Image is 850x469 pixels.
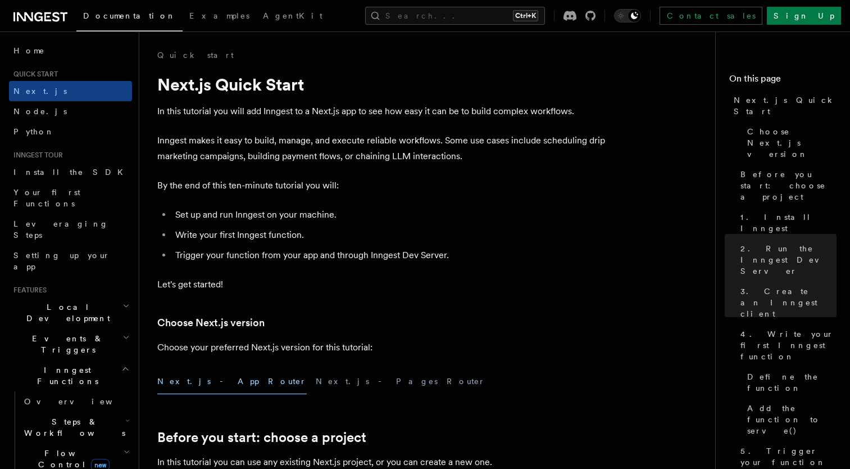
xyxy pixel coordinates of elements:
[747,371,837,394] span: Define the function
[9,286,47,295] span: Features
[729,90,837,121] a: Next.js Quick Start
[20,412,132,443] button: Steps & Workflows
[740,243,837,277] span: 2. Run the Inngest Dev Server
[740,328,837,362] span: 4. Write your first Inngest function
[729,72,837,90] h4: On this page
[614,9,641,22] button: Toggle dark mode
[513,10,538,21] kbd: Ctrl+K
[20,416,125,439] span: Steps & Workflows
[20,391,132,412] a: Overview
[157,133,607,164] p: Inngest makes it easy to build, manage, and execute reliable workflows. Some use cases include sc...
[747,126,837,160] span: Choose Next.js version
[13,219,108,240] span: Leveraging Steps
[9,364,121,387] span: Inngest Functions
[9,81,132,101] a: Next.js
[365,7,545,25] button: Search...Ctrl+K
[172,227,607,243] li: Write your first Inngest function.
[76,3,183,31] a: Documentation
[9,333,122,355] span: Events & Triggers
[9,360,132,391] button: Inngest Functions
[736,207,837,238] a: 1. Install Inngest
[9,40,132,61] a: Home
[83,11,176,20] span: Documentation
[9,151,63,160] span: Inngest tour
[9,182,132,214] a: Your first Functions
[736,164,837,207] a: Before you start: choose a project
[157,315,265,331] a: Choose Next.js version
[183,3,256,30] a: Examples
[13,87,67,96] span: Next.js
[740,211,837,234] span: 1. Install Inngest
[660,7,762,25] a: Contact sales
[157,277,607,292] p: Let's get started!
[9,214,132,245] a: Leveraging Steps
[747,403,837,436] span: Add the function to serve()
[13,251,110,271] span: Setting up your app
[157,178,607,193] p: By the end of this ten-minute tutorial you will:
[13,188,80,208] span: Your first Functions
[9,297,132,328] button: Local Development
[743,367,837,398] a: Define the function
[157,74,607,94] h1: Next.js Quick Start
[172,247,607,263] li: Trigger your function from your app and through Inngest Dev Server.
[9,70,58,79] span: Quick start
[743,398,837,441] a: Add the function to serve()
[767,7,841,25] a: Sign Up
[736,324,837,367] a: 4. Write your first Inngest function
[157,369,307,394] button: Next.js - App Router
[9,162,132,182] a: Install the SDK
[157,430,366,445] a: Before you start: choose a project
[9,301,122,324] span: Local Development
[13,107,67,116] span: Node.js
[157,49,234,61] a: Quick start
[740,286,837,319] span: 3. Create an Inngest client
[13,45,45,56] span: Home
[736,238,837,281] a: 2. Run the Inngest Dev Server
[24,397,140,406] span: Overview
[13,127,54,136] span: Python
[743,121,837,164] a: Choose Next.js version
[734,94,837,117] span: Next.js Quick Start
[736,281,837,324] a: 3. Create an Inngest client
[13,168,130,177] span: Install the SDK
[316,369,485,394] button: Next.js - Pages Router
[9,245,132,277] a: Setting up your app
[9,121,132,142] a: Python
[263,11,322,20] span: AgentKit
[157,340,607,355] p: Choose your preferred Next.js version for this tutorial:
[740,169,837,202] span: Before you start: choose a project
[9,328,132,360] button: Events & Triggers
[256,3,329,30] a: AgentKit
[189,11,249,20] span: Examples
[157,103,607,119] p: In this tutorial you will add Inngest to a Next.js app to see how easy it can be to build complex...
[172,207,607,223] li: Set up and run Inngest on your machine.
[9,101,132,121] a: Node.js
